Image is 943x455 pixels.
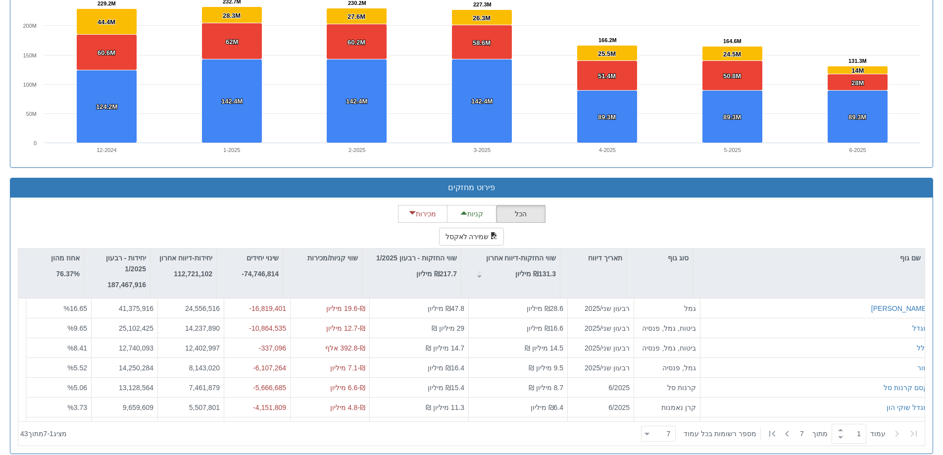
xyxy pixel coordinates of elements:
font: ₪16.4 מיליון [428,363,464,371]
tspan: 24.5M [723,51,741,58]
font: 11.3 מיליון ₪ [426,403,464,411]
button: [PERSON_NAME] [871,303,928,313]
font: 14,250,284 [119,363,153,371]
font: גמל, פנסיה [662,363,696,371]
font: ₪28.6 מיליון [527,304,563,312]
tspan: 60.6M [98,49,115,56]
font: קרן נאמנות [661,403,696,411]
tspan: 89.3M [598,113,616,121]
font: רבעון שני/2025 [585,344,630,352]
font: עמוד [870,430,886,438]
tspan: 44.4M [98,18,115,26]
font: 3.73 [74,403,87,411]
font: 12,402,997 [185,344,220,352]
font: 7 [800,430,804,438]
font: מור [917,363,928,371]
font: 5,507,801 [189,403,220,411]
tspan: 131.3M [848,58,867,64]
font: 8,143,020 [189,363,220,371]
font: 76.37% [56,270,80,278]
tspan: 166.2M [598,37,617,43]
font: ₪15.4 מיליון [428,383,464,391]
font: 29 מיליון ₪ [432,324,464,332]
font: % [67,363,73,371]
button: מגדל שוקי הון [887,402,928,412]
font: 12,740,093 [119,344,153,352]
font: -337,096 [259,344,286,352]
font: % [67,324,73,332]
tspan: 50.8M [723,72,741,80]
font: -74,746,814 [242,270,279,278]
font: -10,864,535 [249,324,286,332]
font: -4,151,809 [253,403,286,411]
font: ₪47.8 מיליון [428,304,464,312]
text: 5-2025 [724,147,741,153]
text: 100M [23,82,37,88]
button: שמירה לאקסל [439,228,504,246]
tspan: 60.2M [347,39,365,46]
font: שווי החזקות - רבעון 1/2025 [376,254,457,262]
font: -6,107,264 [253,363,286,371]
tspan: 62M [226,38,238,46]
font: ₪-19.6 מיליון [326,304,365,312]
tspan: 51.4M [598,72,616,80]
font: % [67,344,73,352]
font: מציג [53,430,67,438]
font: מגדל שוקי הון [887,403,928,411]
tspan: 142.4M [221,98,243,105]
font: שינוי יחידים [247,254,279,262]
text: 150M [23,52,37,58]
font: 1 [50,430,53,438]
font: 6/2025 [608,403,630,411]
font: 13,128,564 [119,383,153,391]
font: ₪6.4 מיליון [531,403,563,411]
font: % [64,304,70,312]
font: קניות [467,210,483,218]
font: 43 [20,430,28,438]
text: 4-2025 [599,147,616,153]
font: שווי החזקות-דיווח אחרון [486,254,556,262]
font: 14,237,890 [185,324,220,332]
tspan: 58.6M [473,39,491,47]
font: -16,819,401 [249,304,286,312]
text: 50M [26,111,37,117]
text: 12-2024 [97,147,116,153]
text: 3-2025 [474,147,491,153]
font: רבעון שני/2025 [585,304,630,312]
tspan: 164.6M [723,38,742,44]
text: 1-2025 [223,147,240,153]
font: 187,467,916 [107,281,146,289]
tspan: 124.2M [96,103,117,110]
font: 112,721,102 [174,270,212,278]
button: קסם קרנות סל [884,382,928,392]
font: יחידות - רבעון 1/2025 [106,254,146,273]
tspan: 25.5M [598,50,616,57]
tspan: 14M [851,67,864,74]
font: % [67,403,73,411]
font: שווי קניות/מכירות [307,254,358,262]
button: מגדל [912,323,928,333]
button: קניות [447,205,496,223]
tspan: 229.2M [98,0,116,6]
tspan: 142.4M [346,98,367,105]
font: כלל [917,344,928,352]
font: מכירות [416,210,436,218]
tspan: 89.3M [848,113,866,121]
font: 24,556,516 [185,304,220,312]
button: מכירות [398,205,447,223]
font: גמל [684,304,696,312]
font: ₪-12.7 מיליון [326,324,365,332]
button: כלל [917,343,928,353]
tspan: 28.3M [223,12,241,19]
font: 9.5 מיליון ₪ [529,363,563,371]
font: 8.7 מיליון ₪ [529,383,563,391]
tspan: 26.3M [473,14,491,22]
font: סוג גוף [668,254,689,262]
font: [PERSON_NAME] [871,304,928,312]
font: 9.65 [74,324,87,332]
font: - [47,430,50,438]
text: 200M [23,23,37,29]
font: הכל [515,210,527,218]
font: 14.7 מיליון ₪ [426,344,464,352]
tspan: 28M [851,79,864,87]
